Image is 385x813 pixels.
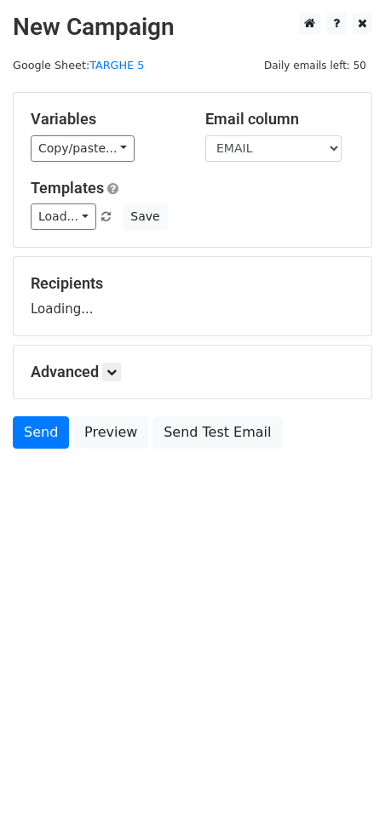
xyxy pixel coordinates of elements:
h5: Variables [31,110,180,129]
a: Load... [31,203,96,230]
a: Daily emails left: 50 [258,59,372,72]
a: Templates [31,179,104,197]
button: Save [123,203,167,230]
h2: New Campaign [13,13,372,42]
span: Daily emails left: 50 [258,56,372,75]
small: Google Sheet: [13,59,144,72]
a: TARGHE 5 [89,59,144,72]
a: Send [13,416,69,449]
h5: Recipients [31,274,354,293]
h5: Email column [205,110,354,129]
a: Send Test Email [152,416,282,449]
h5: Advanced [31,363,354,381]
a: Copy/paste... [31,135,135,162]
div: Loading... [31,274,354,318]
a: Preview [73,416,148,449]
